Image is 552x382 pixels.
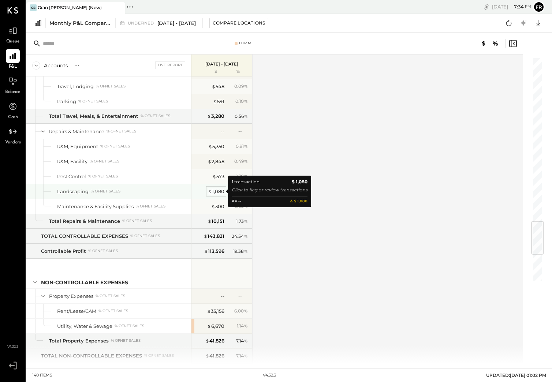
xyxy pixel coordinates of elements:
[5,89,20,95] span: Balance
[238,128,248,134] div: --
[107,129,136,134] div: % of NET SALES
[209,18,268,28] button: Compare Locations
[30,4,37,11] div: GB
[486,372,546,378] span: UPDATED: [DATE] 01:02 PM
[234,83,248,90] div: 0.09
[41,279,128,286] div: NON-CONTROLLABLE EXPENSES
[236,353,248,359] div: 7.14
[49,128,104,135] div: Repairs & Maintenance
[205,353,209,359] span: $
[0,49,25,70] a: P&L
[41,233,128,240] div: TOTAL CONTROLLABLE EXPENSES
[244,353,248,359] span: %
[533,1,545,13] button: Fr
[205,352,224,359] div: 41,826
[0,24,25,45] a: Queue
[292,178,307,186] b: $ 1,080
[244,323,248,329] span: %
[0,74,25,95] a: Balance
[122,218,152,224] div: % of NET SALES
[236,338,248,344] div: 7.14
[128,21,156,25] span: undefined
[96,84,126,89] div: % of NET SALES
[90,159,119,164] div: % of NET SALES
[213,98,224,105] div: 591
[157,20,196,27] span: [DATE] - [DATE]
[207,308,211,314] span: $
[235,98,248,105] div: 0.10
[236,218,248,225] div: 1.73
[41,352,142,359] div: TOTAL NON-CONTROLLABLE EXPENSES
[0,100,25,121] a: Cash
[232,186,307,194] div: Click to flag or review transactions
[155,61,185,69] div: Live Report
[57,158,87,165] div: R&M, Facility
[49,337,109,344] div: Total Property Expenses
[208,218,212,224] span: $
[208,143,224,150] div: 5,350
[91,189,120,194] div: % of NET SALES
[208,158,212,164] span: $
[232,198,241,205] div: AV --
[233,248,248,255] div: 19.38
[111,338,141,343] div: % of NET SALES
[195,69,224,75] div: $
[263,372,276,378] div: v 4.32.3
[57,323,112,330] div: Utility, Water & Sewage
[244,173,248,179] span: %
[244,113,248,119] span: %
[239,41,254,46] div: For Me
[207,323,211,329] span: $
[88,248,118,254] div: % of NET SALES
[5,139,21,146] span: Vendors
[57,173,86,180] div: Pest Control
[236,143,248,150] div: 0.91
[98,308,128,314] div: % of NET SALES
[212,83,216,89] span: $
[235,113,248,120] div: 0.56
[88,174,118,179] div: % of NET SALES
[244,98,248,104] span: %
[130,233,160,239] div: % of NET SALES
[141,113,170,119] div: % of NET SALES
[208,143,212,149] span: $
[211,203,224,210] div: 300
[57,308,96,315] div: Rent/Lease/CAM
[8,114,18,121] span: Cash
[57,203,134,210] div: Maintenance & Facility Supplies
[207,113,224,120] div: 3,280
[221,128,224,135] div: --
[204,233,208,239] span: $
[244,83,248,89] span: %
[238,293,248,299] div: --
[208,158,224,165] div: 2,848
[49,113,138,120] div: Total Travel, Meals, & Entertainment
[208,188,212,194] span: $
[244,218,248,224] span: %
[32,372,52,378] div: 140 items
[207,308,224,315] div: 35,156
[44,62,68,69] div: Accounts
[115,323,144,329] div: % of NET SALES
[492,3,531,10] div: [DATE]
[57,188,89,195] div: Landscaping
[205,338,209,344] span: $
[244,338,248,344] span: %
[9,64,17,70] span: P&L
[226,69,250,75] div: %
[57,143,98,150] div: R&M, Equipment
[244,158,248,164] span: %
[6,38,20,45] span: Queue
[213,98,217,104] span: $
[78,99,108,104] div: % of NET SALES
[208,218,224,225] div: 10,151
[290,198,307,205] b: 𝚫 $ 1,080
[100,144,130,149] div: % of NET SALES
[144,353,174,358] div: % of NET SALES
[208,188,224,195] div: 1,080
[483,3,490,11] div: copy link
[45,18,203,28] button: Monthly P&L Comparison undefined[DATE] - [DATE]
[221,293,224,300] div: --
[38,4,102,11] div: Gran [PERSON_NAME] (New)
[232,233,248,240] div: 24.54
